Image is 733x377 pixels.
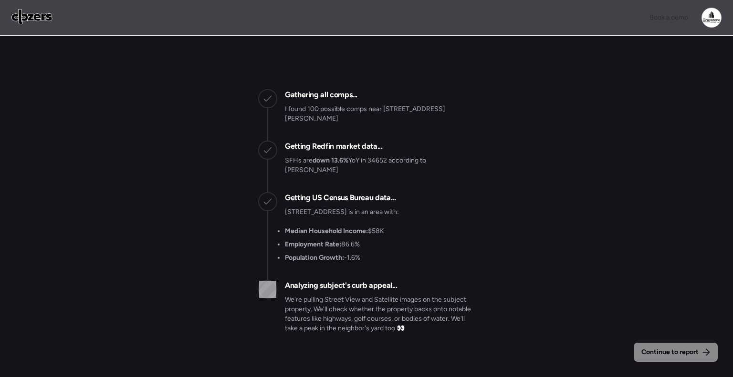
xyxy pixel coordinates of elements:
h2: Gathering all comps... [285,89,357,101]
p: [STREET_ADDRESS] is in an area with: [285,207,399,217]
li: $58K [285,226,384,236]
p: SFHs are YoY in 34652 according to [PERSON_NAME] [285,156,475,175]
h2: Analyzing subject's curb appeal... [285,280,398,291]
li: 86.6% [285,240,360,249]
h2: Getting US Census Bureau data... [285,192,396,204]
strong: Population Growth: [285,254,344,262]
span: We're pulling Street View and Satellite images on the subject property. We'll check whether the p... [285,295,475,333]
strong: Employment Rate: [285,240,341,248]
p: I found 100 possible comps near [STREET_ADDRESS][PERSON_NAME] [285,104,475,123]
h2: Getting Redfin market data... [285,141,383,152]
li: -1.6% [285,253,360,263]
span: Continue to report [641,347,699,357]
span: Book a demo [649,13,688,21]
strong: down 13.6% [313,156,348,164]
img: Logo [11,9,52,24]
strong: Median Household Income: [285,227,368,235]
